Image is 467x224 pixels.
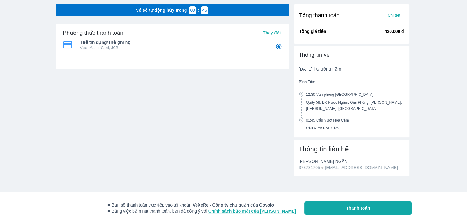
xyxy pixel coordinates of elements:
button: Thay đổi [260,29,283,37]
p: [DATE] | Giường nằm [299,66,341,72]
span: [PERSON_NAME] NGÂN [299,159,348,164]
div: Thẻ tín dụng/Thẻ ghi nợThẻ tín dụng/Thẻ ghi nợVisa, MasterCard, JCB [63,37,282,52]
span: Chi tiết [388,13,400,18]
a: Chính sách bảo mật của [PERSON_NAME] [208,209,296,214]
p: Visa, MasterCard, JCB [80,45,267,50]
span: Bạn sẽ thanh toán trực tiếp vào tài khoản [107,202,296,208]
span: 12:30 Văn phòng [GEOGRAPHIC_DATA] [306,92,374,97]
p: 46 [202,7,207,13]
span: Cầu Vượt Hòa Cầm [306,125,339,131]
span: Thẻ tín dụng/Thẻ ghi nợ [80,39,267,45]
button: Thanh toán [304,201,412,215]
p: Thông tin vé [299,51,330,59]
p: Vé sẽ tự động hủy trong [136,7,187,13]
span: Bình Tâm [299,79,404,84]
span: Thông tin liên hệ [299,145,349,153]
strong: VeXeRe - Công ty chủ quản của Goyolo [193,203,274,207]
p: 420.000 đ [384,28,404,34]
p: Tổng giá tiền [299,28,326,34]
span: Thay đổi [263,30,281,35]
img: Thẻ tín dụng/Thẻ ghi nợ [63,41,72,48]
span: 373781705 [EMAIL_ADDRESS][DOMAIN_NAME] [299,164,404,171]
p: 09 [190,7,195,13]
h6: Phương thức thanh toán [63,29,123,37]
span: Quầy 58, BX Nước Ngầm, Giải Phóng, [PERSON_NAME], [PERSON_NAME], [GEOGRAPHIC_DATA] [306,99,404,112]
span: Bằng việc bấm nút thanh toán, bạn đã đồng ý với [107,208,296,214]
span: 01:45 Cầu Vượt Hòa Cầm [306,118,349,123]
button: Chi tiết [384,11,404,20]
span: Thanh toán [346,205,370,211]
p: : [196,7,201,13]
ul: Tổng thanh toán [299,9,340,21]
